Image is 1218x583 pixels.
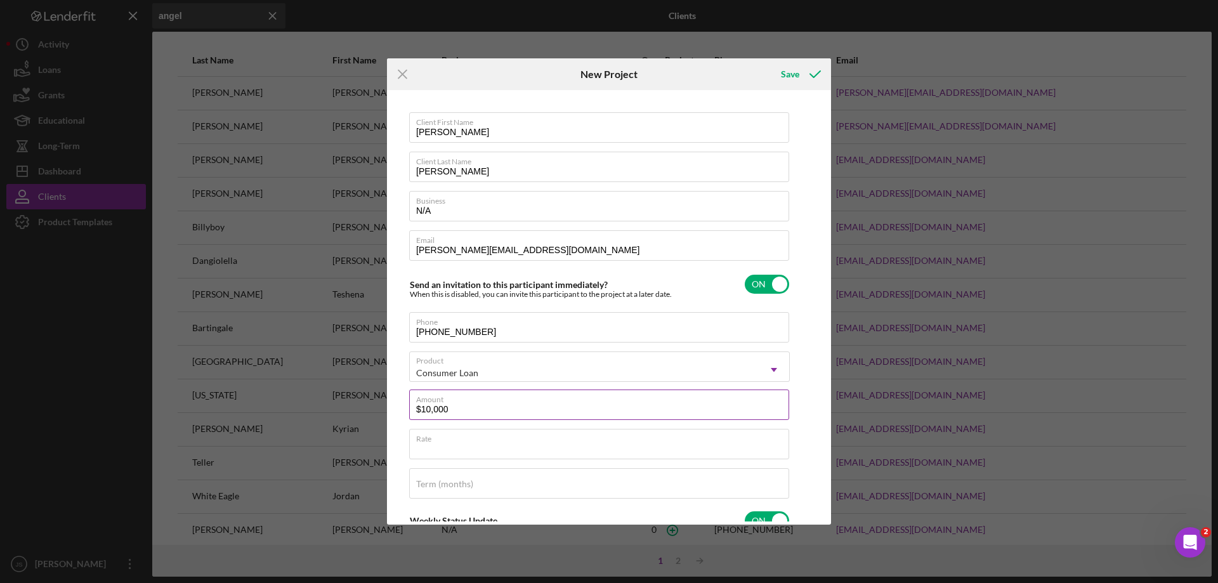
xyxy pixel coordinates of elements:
label: Business [416,192,789,206]
label: Rate [416,429,789,443]
button: Save [768,62,831,87]
div: Consumer Loan [416,368,478,378]
label: Phone [416,313,789,327]
label: Term (months) [416,479,473,489]
label: Weekly Status Update [410,515,497,526]
label: Amount [416,390,789,404]
label: Client Last Name [416,152,789,166]
div: Save [781,62,799,87]
label: Send an invitation to this participant immediately? [410,279,608,290]
h6: New Project [580,69,638,80]
iframe: Intercom live chat [1175,527,1205,558]
label: Email [416,231,789,245]
span: 2 [1201,527,1211,537]
div: When this is disabled, you can invite this participant to the project at a later date. [410,290,672,299]
label: Client First Name [416,113,789,127]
